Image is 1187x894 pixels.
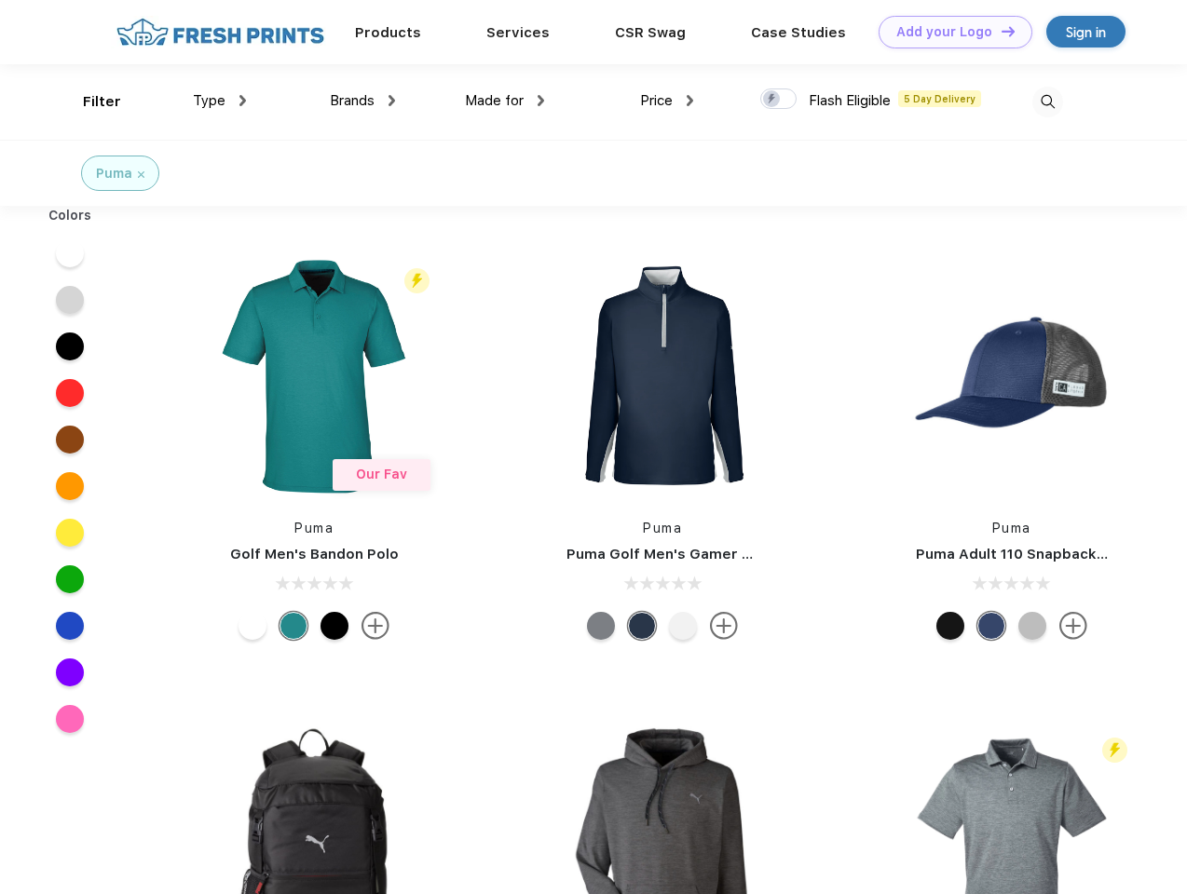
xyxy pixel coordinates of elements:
span: Brands [330,92,375,109]
div: Bright White [669,612,697,640]
img: desktop_search.svg [1032,87,1063,117]
img: fo%20logo%202.webp [111,16,330,48]
img: func=resize&h=266 [888,252,1136,500]
div: Green Lagoon [280,612,307,640]
img: DT [1002,26,1015,36]
img: func=resize&h=266 [190,252,438,500]
img: dropdown.png [239,95,246,106]
a: CSR Swag [615,24,686,41]
img: flash_active_toggle.svg [1102,738,1127,763]
a: Puma [294,521,334,535]
img: func=resize&h=266 [539,252,786,500]
img: filter_cancel.svg [138,171,144,178]
a: Golf Men's Bandon Polo [230,546,399,562]
div: Add your Logo [896,24,992,40]
div: Pma Blk with Pma Blk [936,612,964,640]
div: Filter [83,91,121,113]
a: Products [355,24,421,41]
div: Bright White [239,612,266,640]
div: Colors [34,206,106,225]
a: Sign in [1046,16,1126,47]
img: dropdown.png [538,95,544,106]
div: Navy Blazer [628,612,656,640]
a: Puma Golf Men's Gamer Golf Quarter-Zip [566,546,861,562]
img: more.svg [362,612,389,640]
a: Puma [643,521,682,535]
div: Puma [96,164,132,183]
div: Sign in [1066,21,1106,43]
div: Quarry with Brt Whit [1018,612,1046,640]
div: Puma Black [321,612,348,640]
span: Our Fav [356,467,407,481]
span: Made for [465,92,524,109]
div: Quiet Shade [587,612,615,640]
a: Services [486,24,550,41]
span: Type [193,92,225,109]
img: dropdown.png [389,95,395,106]
span: Price [640,92,673,109]
img: flash_active_toggle.svg [404,268,430,293]
span: 5 Day Delivery [898,90,981,107]
img: more.svg [710,612,738,640]
a: Puma [992,521,1031,535]
span: Flash Eligible [809,92,891,109]
img: dropdown.png [687,95,693,106]
div: Peacoat with Qut Shd [977,612,1005,640]
img: more.svg [1059,612,1087,640]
